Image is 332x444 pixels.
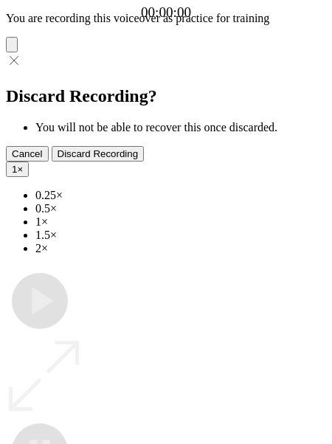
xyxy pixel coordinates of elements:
a: 00:00:00 [141,4,191,21]
li: 0.25× [35,189,326,202]
button: 1× [6,162,29,177]
span: 1 [12,164,17,175]
li: You will not be able to recover this once discarded. [35,121,326,134]
h2: Discard Recording? [6,86,326,106]
li: 0.5× [35,202,326,215]
li: 1.5× [35,229,326,242]
button: Discard Recording [52,146,145,162]
li: 1× [35,215,326,229]
p: You are recording this voiceover as practice for training [6,12,326,25]
button: Cancel [6,146,49,162]
li: 2× [35,242,326,255]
